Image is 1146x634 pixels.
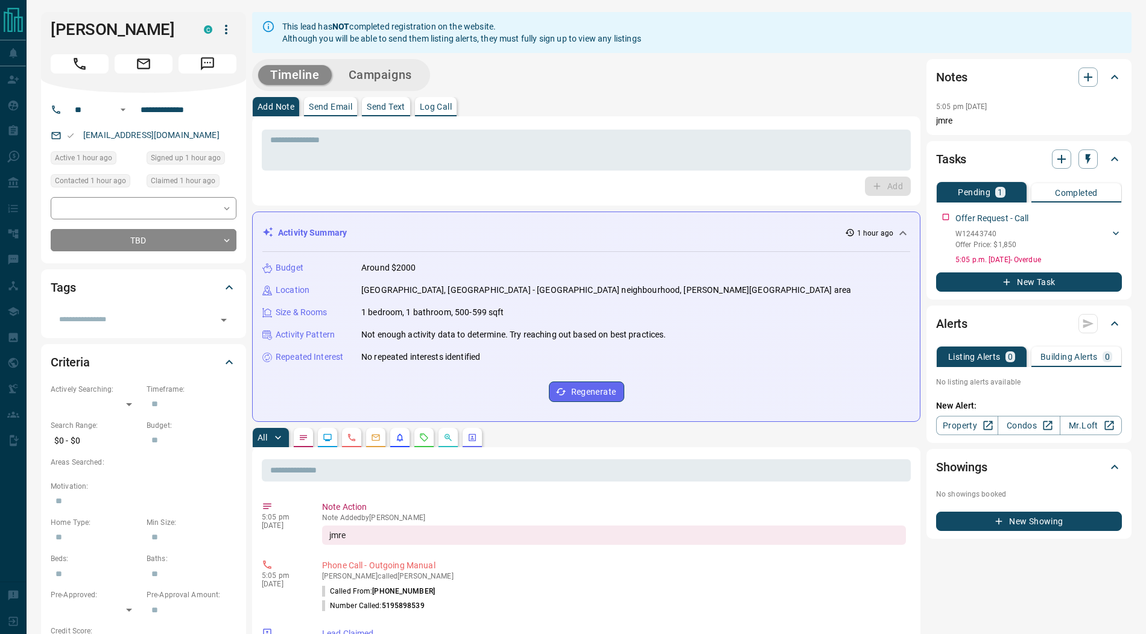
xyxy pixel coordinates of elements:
p: Pre-Approval Amount: [147,589,236,600]
div: Wed Oct 15 2025 [51,151,141,168]
p: Log Call [420,102,452,111]
p: No repeated interests identified [361,351,480,363]
p: 5:05 p.m. [DATE] - Overdue [955,254,1122,265]
div: condos.ca [204,25,212,34]
strong: NOT [332,22,349,31]
span: Active 1 hour ago [55,152,112,164]
p: Number Called: [322,600,425,611]
p: Listing Alerts [948,353,1001,361]
p: [DATE] [262,580,304,588]
p: Beds: [51,553,141,564]
p: Baths: [147,553,236,564]
p: All [258,433,267,442]
p: 5:05 pm [262,571,304,580]
div: Activity Summary1 hour ago [262,222,910,244]
p: 5:05 pm [262,513,304,521]
p: Building Alerts [1040,353,1098,361]
p: Offer Request - Call [955,212,1029,225]
div: W12443740Offer Price: $1,850 [955,226,1122,253]
p: 5:05 pm [DATE] [936,102,987,111]
span: Contacted 1 hour ago [55,175,126,187]
span: [PHONE_NUMBER] [372,587,435,595]
a: Condos [998,416,1060,435]
h2: Notes [936,67,967,87]
div: Wed Oct 15 2025 [51,174,141,191]
p: Send Text [367,102,405,111]
button: Open [215,312,232,328]
p: 1 bedroom, 1 bathroom, 500-599 sqft [361,306,504,319]
svg: Emails [371,433,381,442]
p: Search Range: [51,420,141,431]
p: Add Note [258,102,294,111]
div: This lead has completed registration on the website. Although you will be able to send them listi... [282,16,641,49]
div: TBD [51,229,236,251]
p: Budget: [147,420,236,431]
p: Called From: [322,586,435,597]
div: Tags [51,273,236,302]
p: Pending [958,188,990,196]
p: Completed [1055,189,1098,197]
span: Message [179,54,236,74]
p: Pre-Approved: [51,589,141,600]
div: Wed Oct 15 2025 [147,151,236,168]
a: [EMAIL_ADDRESS][DOMAIN_NAME] [83,130,220,140]
button: New Task [936,272,1122,292]
p: Timeframe: [147,384,236,395]
h2: Tasks [936,149,966,169]
h2: Tags [51,278,75,297]
span: Claimed 1 hour ago [151,175,215,187]
p: Phone Call - Outgoing Manual [322,559,906,572]
h2: Criteria [51,353,90,372]
div: Tasks [936,145,1122,174]
p: 1 [998,188,1002,196]
p: New Alert: [936,400,1122,412]
p: Activity Summary [278,227,347,239]
h2: Alerts [936,314,967,333]
div: Alerts [936,309,1122,338]
p: Repeated Interest [276,351,343,363]
p: Size & Rooms [276,306,328,319]
svg: Requests [419,433,429,442]
button: Campaigns [337,65,424,85]
p: jmre [936,115,1122,127]
button: Timeline [258,65,332,85]
p: Actively Searching: [51,384,141,395]
p: $0 - $0 [51,431,141,451]
p: 0 [1008,353,1013,361]
span: 5195898539 [382,601,425,610]
div: jmre [322,526,906,545]
svg: Notes [299,433,308,442]
a: Property [936,416,998,435]
p: W12443740 [955,228,1016,239]
svg: Agent Actions [467,433,477,442]
p: No showings booked [936,489,1122,500]
button: Open [116,102,130,117]
p: Send Email [309,102,352,111]
h2: Showings [936,457,987,477]
svg: Email Valid [66,131,75,140]
p: Not enough activity data to determine. Try reaching out based on best practices. [361,328,666,341]
p: Areas Searched: [51,457,236,468]
p: Around $2000 [361,262,416,274]
p: 0 [1105,353,1110,361]
p: Min Size: [147,517,236,528]
p: [DATE] [262,521,304,530]
svg: Opportunities [443,433,453,442]
p: Note Added by [PERSON_NAME] [322,513,906,522]
div: Notes [936,63,1122,92]
svg: Lead Browsing Activity [323,433,332,442]
span: Email [115,54,173,74]
button: New Showing [936,512,1122,531]
div: Showings [936,453,1122,482]
p: Location [276,284,309,297]
div: Wed Oct 15 2025 [147,174,236,191]
p: No listing alerts available [936,377,1122,388]
p: [GEOGRAPHIC_DATA], [GEOGRAPHIC_DATA] - [GEOGRAPHIC_DATA] neighbourhood, [PERSON_NAME][GEOGRAPHIC_... [361,284,851,297]
p: Motivation: [51,481,236,492]
p: Budget [276,262,303,274]
span: Signed up 1 hour ago [151,152,221,164]
p: [PERSON_NAME] called [PERSON_NAME] [322,572,906,580]
a: Mr.Loft [1060,416,1122,435]
p: 1 hour ago [857,228,893,239]
svg: Listing Alerts [395,433,405,442]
